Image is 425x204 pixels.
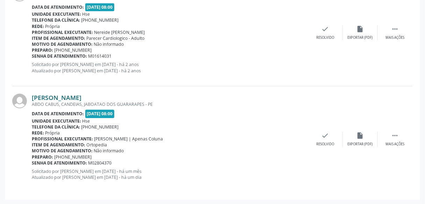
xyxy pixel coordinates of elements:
span: [PHONE_NUMBER] [55,154,92,160]
span: [PHONE_NUMBER] [81,17,119,23]
i: check [322,25,329,33]
p: Solicitado por [PERSON_NAME] em [DATE] - há 2 anos Atualizado por [PERSON_NAME] em [DATE] - há 2 ... [32,61,308,73]
b: Motivo de agendamento: [32,148,93,154]
i: insert_drive_file [356,25,364,33]
span: Parecer Cardiologico - Adulto [87,35,145,41]
span: Hse [82,118,90,124]
span: Nereide [PERSON_NAME] [94,29,145,35]
span: [PERSON_NAME] | Apenas Coluna [94,136,163,142]
b: Profissional executante: [32,136,93,142]
b: Profissional executante: [32,29,93,35]
b: Rede: [32,130,44,136]
div: Resolvido [316,142,334,147]
b: Senha de atendimento: [32,160,87,166]
span: Não informado [94,148,124,154]
div: Mais ações [386,35,405,40]
div: Exportar (PDF) [348,142,373,147]
b: Unidade executante: [32,118,81,124]
span: [PHONE_NUMBER] [81,124,119,130]
span: Ortopedia [87,142,107,148]
span: Própria [45,130,60,136]
a: [PERSON_NAME] [32,94,81,101]
p: Solicitado por [PERSON_NAME] em [DATE] - há um mês Atualizado por [PERSON_NAME] em [DATE] - há um... [32,168,308,180]
div: Resolvido [316,35,334,40]
b: Rede: [32,23,44,29]
b: Motivo de agendamento: [32,41,93,47]
span: M01614031 [88,53,112,59]
i:  [391,25,399,33]
span: [DATE] 08:00 [85,110,115,118]
span: [DATE] 08:00 [85,3,115,11]
b: Data de atendimento: [32,4,84,10]
i:  [391,132,399,139]
i: insert_drive_file [356,132,364,139]
div: ABDO CABUS, CANDEIAS, JABOATAO DOS GUARARAPES - PE [32,101,308,107]
b: Unidade executante: [32,11,81,17]
span: Não informado [94,41,124,47]
span: Própria [45,23,60,29]
b: Item de agendamento: [32,142,85,148]
b: Preparo: [32,47,53,53]
b: Item de agendamento: [32,35,85,41]
div: Exportar (PDF) [348,35,373,40]
span: M02804370 [88,160,112,166]
span: Hse [82,11,90,17]
span: [PHONE_NUMBER] [55,47,92,53]
i: check [322,132,329,139]
img: img [12,94,27,108]
b: Telefone da clínica: [32,124,80,130]
div: Mais ações [386,142,405,147]
b: Senha de atendimento: [32,53,87,59]
b: Data de atendimento: [32,111,84,117]
b: Telefone da clínica: [32,17,80,23]
b: Preparo: [32,154,53,160]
